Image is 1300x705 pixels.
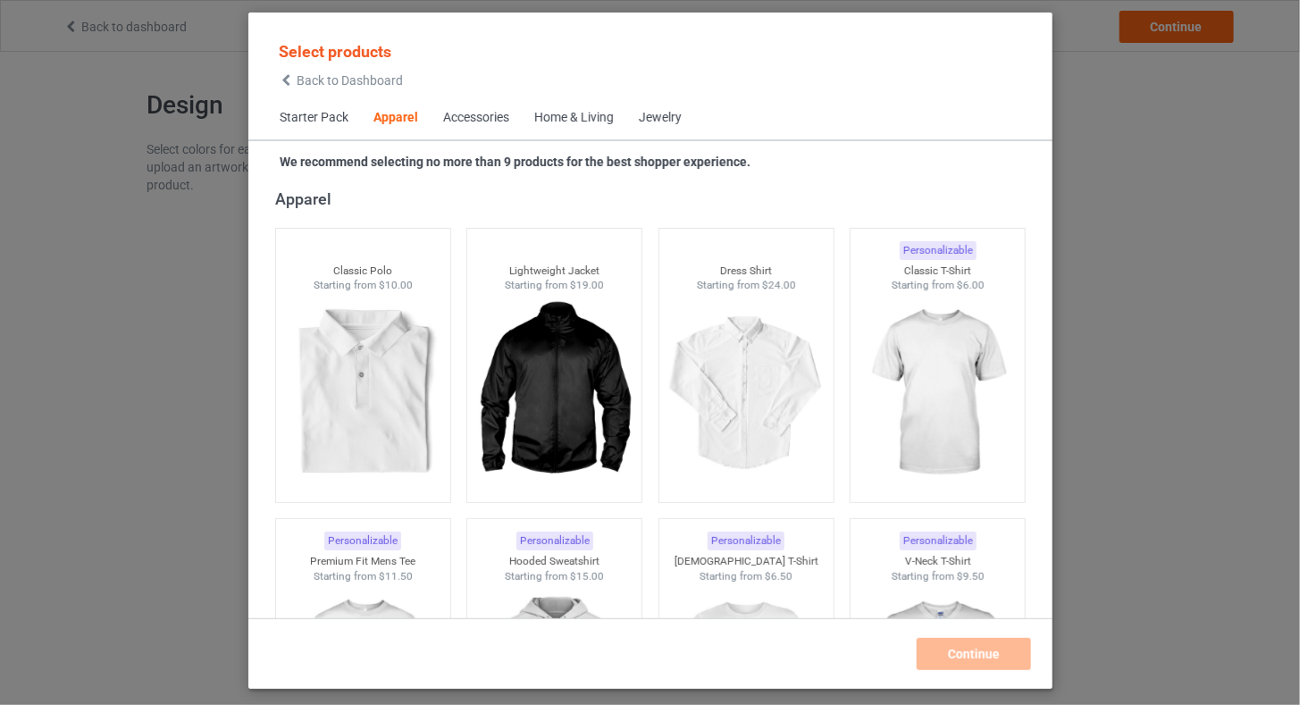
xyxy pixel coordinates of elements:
div: Dress Shirt [658,264,833,279]
div: Jewelry [639,109,682,127]
div: Personalizable [899,241,976,260]
img: regular.jpg [474,293,634,493]
span: $6.00 [956,279,984,291]
div: Apparel [274,189,1033,209]
div: Starting from [467,569,642,584]
div: Personalizable [899,532,976,550]
div: Classic Polo [275,264,449,279]
div: V-Neck T-Shirt [851,554,1025,569]
img: regular.jpg [666,293,826,493]
img: regular.jpg [282,293,442,493]
div: Starting from [851,569,1025,584]
span: $6.50 [765,570,793,583]
div: Starting from [467,278,642,293]
span: $15.00 [570,570,604,583]
div: Accessories [443,109,509,127]
span: $11.50 [378,570,412,583]
span: $24.00 [761,279,795,291]
span: Starter Pack [267,97,361,139]
img: regular.jpg [858,293,1018,493]
div: Starting from [658,569,833,584]
div: Personalizable [516,532,592,550]
div: Starting from [851,278,1025,293]
span: $19.00 [570,279,604,291]
span: $9.50 [956,570,984,583]
div: Premium Fit Mens Tee [275,554,449,569]
div: Personalizable [324,532,401,550]
div: Hooded Sweatshirt [467,554,642,569]
div: [DEMOGRAPHIC_DATA] T-Shirt [658,554,833,569]
strong: We recommend selecting no more than 9 products for the best shopper experience. [280,155,751,169]
div: Classic T-Shirt [851,264,1025,279]
span: Select products [279,42,391,61]
div: Apparel [373,109,418,127]
div: Starting from [275,569,449,584]
div: Personalizable [708,532,784,550]
span: Back to Dashboard [297,73,403,88]
div: Starting from [275,278,449,293]
span: $10.00 [378,279,412,291]
div: Lightweight Jacket [467,264,642,279]
div: Home & Living [534,109,614,127]
div: Starting from [658,278,833,293]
